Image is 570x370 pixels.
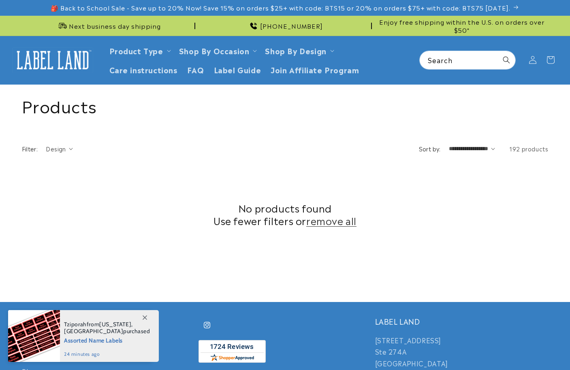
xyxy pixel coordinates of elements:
[12,47,93,72] img: Label Land
[69,22,161,30] span: Next business day shipping
[260,22,323,30] span: [PHONE_NUMBER]
[179,46,250,55] span: Shop By Occasion
[22,95,549,116] h1: Products
[51,4,510,12] span: 🎒 Back to School Sale - Save up to 20% Now! Save 15% on orders $25+ with code: BTS15 or 20% on or...
[46,145,73,153] summary: Design (0 selected)
[182,60,209,79] a: FAQ
[105,60,182,79] a: Care instructions
[22,145,38,153] h2: Filter:
[9,45,96,76] a: Label Land
[375,18,549,34] span: Enjoy free shipping within the U.S. on orders over $50*
[46,145,66,153] span: Design
[174,41,260,60] summary: Shop By Occasion
[64,327,123,335] span: [GEOGRAPHIC_DATA]
[22,16,195,36] div: Announcement
[265,45,326,56] a: Shop By Design
[64,321,87,328] span: Tziporah
[199,340,266,363] img: Customer Reviews
[105,41,174,60] summary: Product Type
[497,51,515,69] button: Search
[187,65,204,74] span: FAQ
[375,16,549,36] div: Announcement
[109,45,163,56] a: Product Type
[209,60,266,79] a: Label Guide
[419,145,441,153] label: Sort by:
[22,202,549,227] h2: No products found Use fewer filters or
[260,41,337,60] summary: Shop By Design
[99,321,131,328] span: [US_STATE]
[375,317,549,326] h2: LABEL LAND
[266,60,364,79] a: Join Affiliate Program
[109,65,177,74] span: Care instructions
[306,214,357,227] a: remove all
[199,16,372,36] div: Announcement
[271,65,359,74] span: Join Affiliate Program
[214,65,261,74] span: Label Guide
[509,145,548,153] span: 192 products
[64,321,150,335] span: from , purchased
